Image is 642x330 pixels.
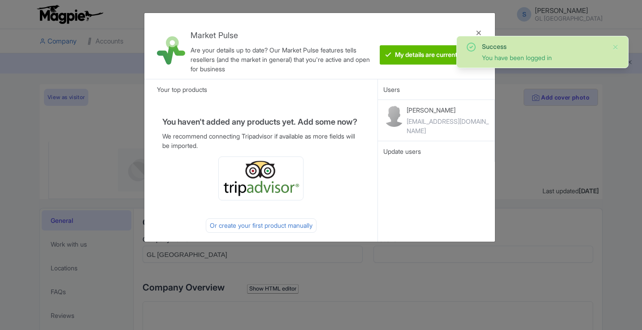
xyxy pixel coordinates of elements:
[407,117,489,135] div: [EMAIL_ADDRESS][DOMAIN_NAME]
[222,161,299,196] img: ta_logo-885a1c64328048f2535e39284ba9d771.png
[407,105,489,115] p: [PERSON_NAME]
[482,53,605,62] div: You have been logged in
[383,105,405,127] img: contact-b11cc6e953956a0c50a2f97983291f06.png
[144,79,378,100] div: Your top products
[383,147,489,156] div: Update users
[157,36,185,65] img: market_pulse-1-0a5220b3d29e4a0de46fb7534bebe030.svg
[191,45,374,74] div: Are your details up to date? Our Market Pulse features tells resellers (and the market in general...
[380,45,463,65] btn: My details are current
[162,117,360,126] h4: You haven't added any products yet. Add some now?
[162,131,360,150] p: We recommend connecting Tripadvisor if available as more fields will be imported.
[191,31,374,40] h4: Market Pulse
[206,218,317,233] div: Or create your first product manually
[482,42,605,51] div: Success
[612,42,619,52] button: Close
[378,79,495,100] div: Users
